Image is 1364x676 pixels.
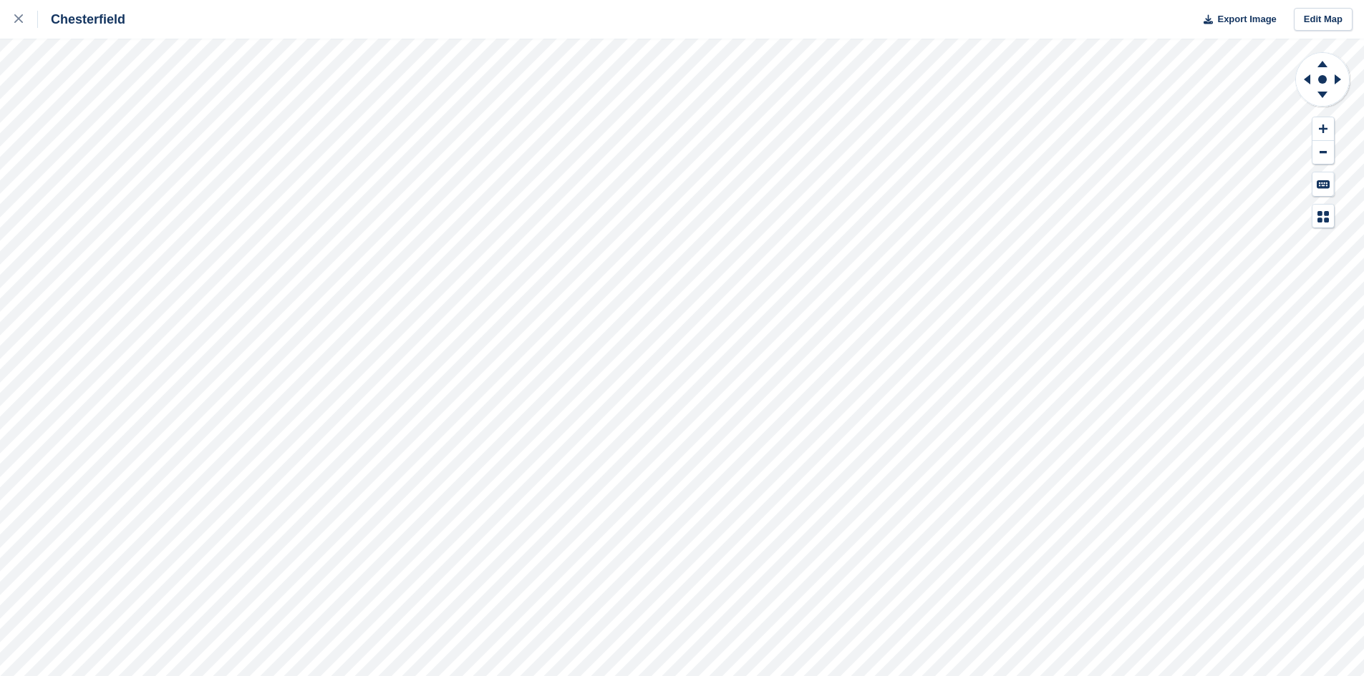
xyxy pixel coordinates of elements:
button: Export Image [1195,8,1277,31]
button: Zoom Out [1312,141,1334,165]
span: Export Image [1217,12,1276,26]
div: Chesterfield [38,11,125,28]
button: Map Legend [1312,205,1334,228]
button: Zoom In [1312,117,1334,141]
button: Keyboard Shortcuts [1312,172,1334,196]
a: Edit Map [1294,8,1353,31]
